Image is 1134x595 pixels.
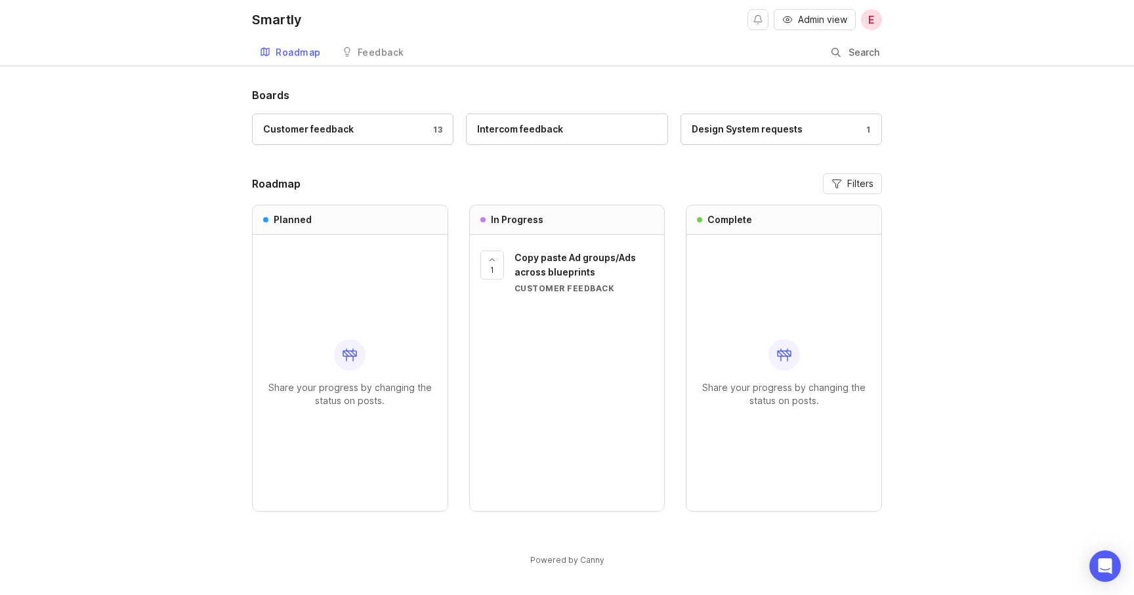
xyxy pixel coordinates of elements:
[466,113,667,145] a: Intercom feedback
[274,213,312,226] h3: Planned
[514,251,654,294] a: Copy paste Ad groups/Ads across blueprintsCustomer feedback
[1089,550,1121,582] div: Open Intercom Messenger
[697,381,871,407] p: Share your progress by changing the status on posts.
[252,176,301,192] h2: Roadmap
[477,122,563,136] div: Intercom feedback
[774,9,856,30] button: Admin view
[252,113,453,145] a: Customer feedback13
[823,173,882,194] button: Filters
[528,552,606,567] a: Powered by Canny
[514,283,654,294] div: Customer feedback
[798,13,847,26] span: Admin view
[480,251,504,279] button: 1
[861,9,882,30] button: E
[490,264,494,276] span: 1
[692,122,803,136] div: Design System requests
[707,213,752,226] h3: Complete
[847,177,873,190] span: Filters
[860,124,871,135] div: 1
[334,39,412,66] a: Feedback
[491,213,543,226] h3: In Progress
[427,124,442,135] div: 13
[681,113,882,145] a: Design System requests1
[514,252,636,277] span: Copy paste Ad groups/Ads across blueprints
[747,9,768,30] button: Notifications
[263,381,437,407] p: Share your progress by changing the status on posts.
[358,48,404,57] div: Feedback
[263,122,354,136] div: Customer feedback
[252,87,882,103] h1: Boards
[252,39,329,66] a: Roadmap
[276,48,321,57] div: Roadmap
[252,13,302,26] div: Smartly
[868,12,875,28] span: E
